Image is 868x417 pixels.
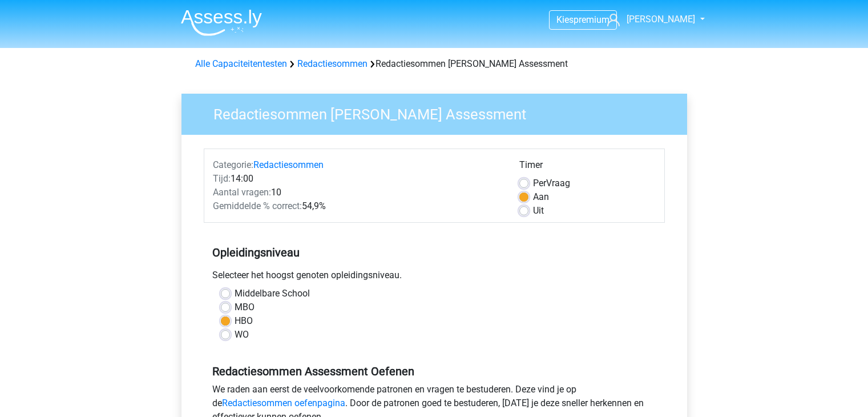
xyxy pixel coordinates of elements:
a: Kiespremium [550,12,616,27]
div: Redactiesommen [PERSON_NAME] Assessment [191,57,678,71]
div: Selecteer het hoogst genoten opleidingsniveau. [204,268,665,287]
span: Gemiddelde % correct: [213,201,302,211]
label: MBO [235,300,255,314]
h5: Opleidingsniveau [212,241,656,264]
a: Redactiesommen [297,58,368,69]
a: [PERSON_NAME] [603,13,696,26]
label: Middelbare School [235,287,310,300]
div: 14:00 [204,172,511,186]
a: Redactiesommen [253,159,324,170]
label: Vraag [533,177,570,190]
span: Aantal vragen: [213,187,271,198]
a: Redactiesommen oefenpagina [222,398,345,408]
div: Timer [519,158,656,177]
span: Categorie: [213,159,253,170]
span: Tijd: [213,173,231,184]
label: Uit [533,204,544,218]
span: Per [533,178,546,189]
h3: Redactiesommen [PERSON_NAME] Assessment [200,101,679,123]
h5: Redactiesommen Assessment Oefenen [212,364,656,378]
label: HBO [235,314,253,328]
div: 10 [204,186,511,199]
a: Alle Capaciteitentesten [195,58,287,69]
label: Aan [533,190,549,204]
span: premium [574,14,609,25]
label: WO [235,328,249,342]
div: 54,9% [204,199,511,213]
img: Assessly [181,9,262,36]
span: [PERSON_NAME] [627,14,695,25]
span: Kies [556,14,574,25]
